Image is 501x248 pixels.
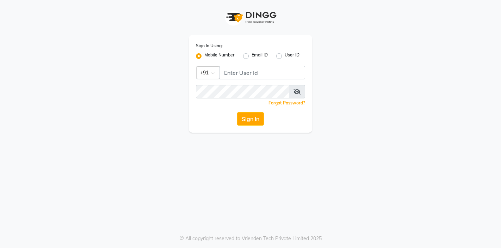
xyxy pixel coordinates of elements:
[196,85,289,98] input: Username
[204,52,235,60] label: Mobile Number
[252,52,268,60] label: Email ID
[285,52,299,60] label: User ID
[196,43,223,49] label: Sign In Using:
[237,112,264,126] button: Sign In
[219,66,305,79] input: Username
[222,7,279,28] img: logo1.svg
[268,100,305,105] a: Forgot Password?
